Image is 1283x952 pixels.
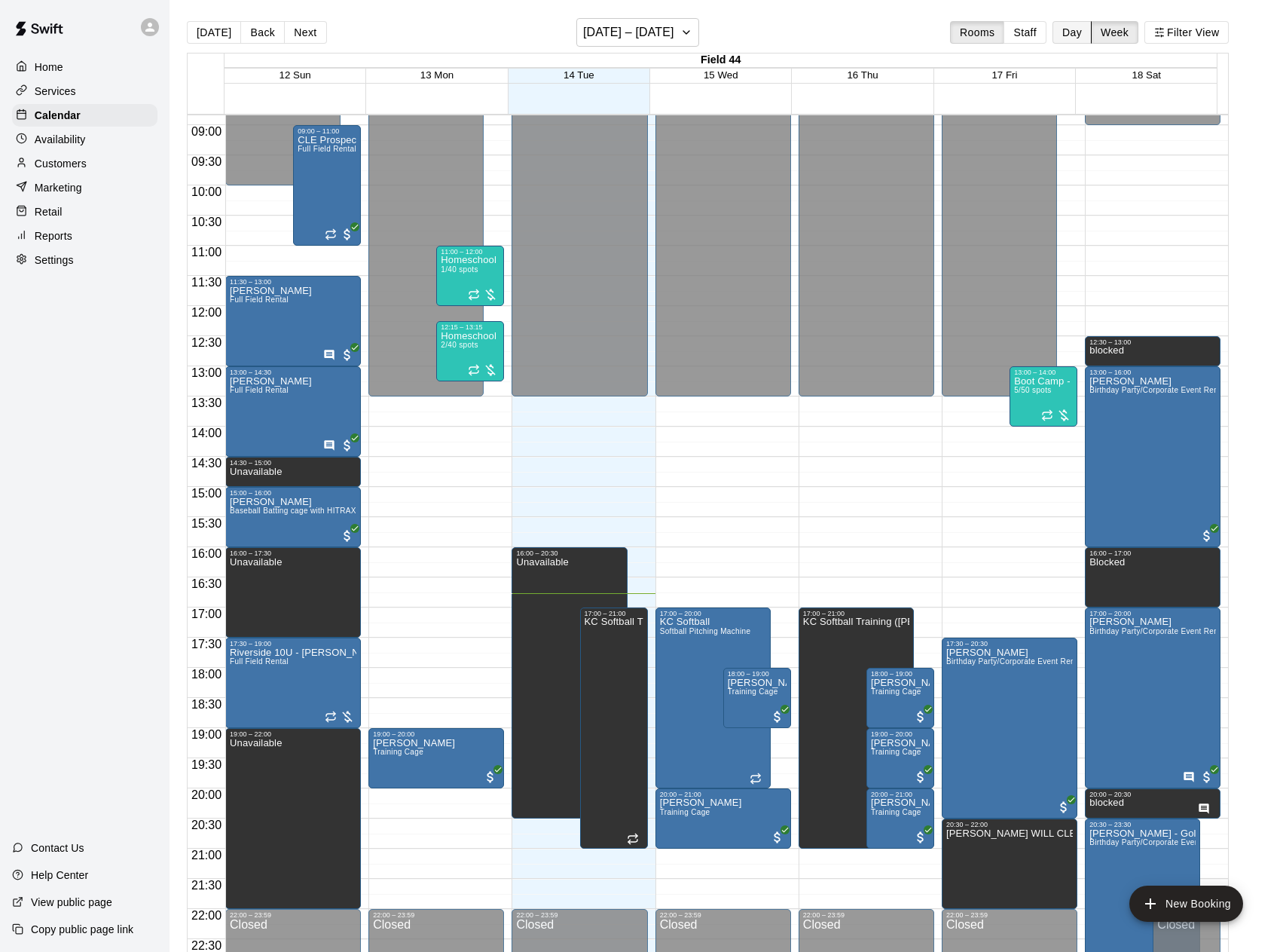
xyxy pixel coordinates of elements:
[942,638,1077,819] div: 17:30 – 20:30: Jeremy Metsch
[913,770,928,785] span: All customers have paid
[188,185,225,198] span: 10:00
[655,788,791,849] div: 20:00 – 21:00: Jack Dobrowolski
[188,728,225,741] span: 19:00
[298,127,356,135] div: 09:00 – 11:00
[225,728,361,909] div: 19:00 – 22:00: Unavailable
[12,80,157,103] a: Services
[803,911,930,919] div: 22:00 – 23:59
[12,201,157,223] a: Retail
[225,547,361,638] div: 16:00 – 17:30: Unavailable
[373,911,499,919] div: 22:00 – 23:59
[1129,886,1243,922] button: add
[188,879,225,892] span: 21:30
[913,830,928,845] span: All customers have paid
[340,347,355,363] span: All customers have paid
[12,176,157,199] a: Marketing
[188,336,225,349] span: 12:30
[1089,610,1216,617] div: 17:00 – 20:00
[576,18,699,47] button: [DATE] – [DATE]
[1014,386,1051,394] span: 5/50 spots filled
[871,670,930,678] div: 18:00 – 19:00
[31,895,112,910] p: View public page
[188,819,225,831] span: 20:30
[1132,69,1162,81] button: 18 Sat
[225,638,361,728] div: 17:30 – 19:00: Riverside 10U - Eckert
[188,216,225,228] span: 10:30
[188,909,225,922] span: 22:00
[441,248,499,256] div: 11:00 – 12:00
[991,69,1017,81] button: 17 Fri
[728,687,778,696] span: Training Cage
[516,549,622,557] div: 16:00 – 20:30
[188,547,225,560] span: 16:00
[230,507,356,515] span: Baseball Batting cage with HITRAX
[35,180,82,195] p: Marketing
[660,808,710,816] span: Training Cage
[340,227,355,242] span: All customers have paid
[1085,608,1220,788] div: 17:00 – 20:00: Janet Gliha
[1089,791,1216,798] div: 20:00 – 20:30
[188,457,225,470] span: 14:30
[627,833,639,845] span: Recurring event
[441,265,478,274] span: 1/40 spots filled
[1199,528,1214,543] span: All customers have paid
[847,69,878,81] button: 16 Thu
[660,627,751,635] span: Softball Pitching Machine
[1091,21,1138,44] button: Week
[12,128,157,151] a: Availability
[225,487,361,547] div: 15:00 – 16:00: Rece Rellinger
[230,657,289,666] span: Full Field Rental
[188,366,225,379] span: 13:00
[373,730,499,738] div: 19:00 – 20:00
[340,528,355,543] span: All customers have paid
[188,125,225,138] span: 09:00
[750,773,762,785] span: Recurring event
[12,104,157,127] div: Calendar
[660,911,787,919] div: 22:00 – 23:59
[871,687,921,696] span: Training Cage
[564,69,594,81] button: 14 Tue
[35,84,76,99] p: Services
[441,341,478,349] span: 2/40 spots filled
[12,152,157,175] a: Customers
[946,640,1073,647] div: 17:30 – 20:30
[188,788,225,801] span: 20:00
[12,56,157,78] div: Home
[325,711,337,723] span: Recurring event
[188,246,225,259] span: 11:00
[468,289,480,301] span: Recurring event
[1010,366,1077,427] div: 13:00 – 14:00: Boot Camp - Structured 📍 Ages 5–14 🕘 MONDAY'S 1:00-2:00
[230,640,356,647] div: 17:30 – 19:00
[950,21,1004,44] button: Rooms
[230,386,289,394] span: Full Field Rental
[35,60,63,75] p: Home
[323,439,335,452] svg: Has notes
[420,69,454,81] button: 13 Mon
[1003,21,1046,44] button: Staff
[230,295,289,304] span: Full Field Rental
[770,830,785,845] span: All customers have paid
[298,145,356,153] span: Full Field Rental
[1089,338,1216,346] div: 12:30 – 13:00
[871,791,930,798] div: 20:00 – 21:00
[188,849,225,862] span: 21:00
[1089,386,1270,394] span: Birthday Party/Corporate Event Rental (3 HOURS)
[942,819,1077,909] div: 20:30 – 22:00: JOE WILL CLEAN - blocked but available for late night 9:30pm party if someone calls
[1198,803,1210,815] svg: Has notes
[1056,800,1071,815] span: All customers have paid
[660,610,766,617] div: 17:00 – 20:00
[188,276,225,289] span: 11:30
[35,156,87,171] p: Customers
[188,758,225,771] span: 19:30
[12,225,157,247] div: Reports
[31,922,133,937] p: Copy public page link
[280,69,311,81] span: 12 Sun
[35,132,86,147] p: Availability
